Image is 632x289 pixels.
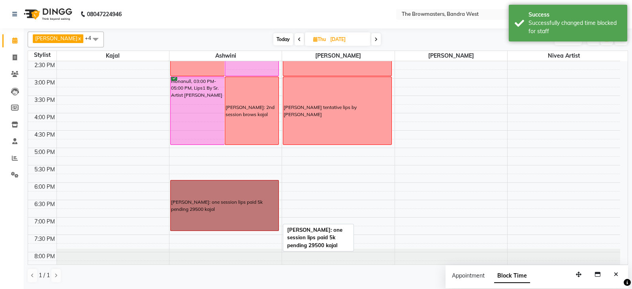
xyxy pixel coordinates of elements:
img: logo [20,3,74,25]
div: [PERSON_NAME]: 2nd session brows kajal [226,104,278,118]
span: [PERSON_NAME] [35,35,77,41]
span: Block Time [494,269,530,283]
div: Success [529,11,621,19]
div: [PERSON_NAME]: one session lips paid 5k pending 29500 kajal [287,226,350,250]
a: x [77,35,81,41]
div: 8:00 PM [33,252,56,261]
span: [PERSON_NAME] [395,51,507,61]
div: 2:30 PM [33,61,56,69]
span: Kajal [57,51,169,61]
div: 7:00 PM [33,218,56,226]
div: 5:00 PM [33,148,56,156]
div: 7:30 PM [33,235,56,243]
span: Today [273,33,293,45]
span: 1 / 1 [39,271,50,280]
div: 3:00 PM [33,79,56,87]
span: +4 [85,35,97,41]
button: Close [610,268,622,281]
span: Ashwini [169,51,282,61]
span: Nivea Artist [508,51,620,61]
span: Appointment [452,272,485,279]
div: Stylist [28,51,56,59]
span: ADD NEW [557,36,580,42]
div: monanull, 03:00 PM-05:00 PM, Lips1 By Sr. Artist [PERSON_NAME] [171,77,224,144]
span: [PERSON_NAME] [282,51,394,61]
div: 6:00 PM [33,183,56,191]
input: 2025-09-04 [328,34,367,45]
span: Thu [311,36,328,42]
div: 4:00 PM [33,113,56,122]
div: Successfully changed time blocked for staff [529,19,621,36]
div: 6:30 PM [33,200,56,208]
b: 08047224946 [87,3,122,25]
div: [PERSON_NAME] tentative lips by [PERSON_NAME] [284,104,391,118]
div: 5:30 PM [33,165,56,174]
div: 4:30 PM [33,131,56,139]
div: 3:30 PM [33,96,56,104]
